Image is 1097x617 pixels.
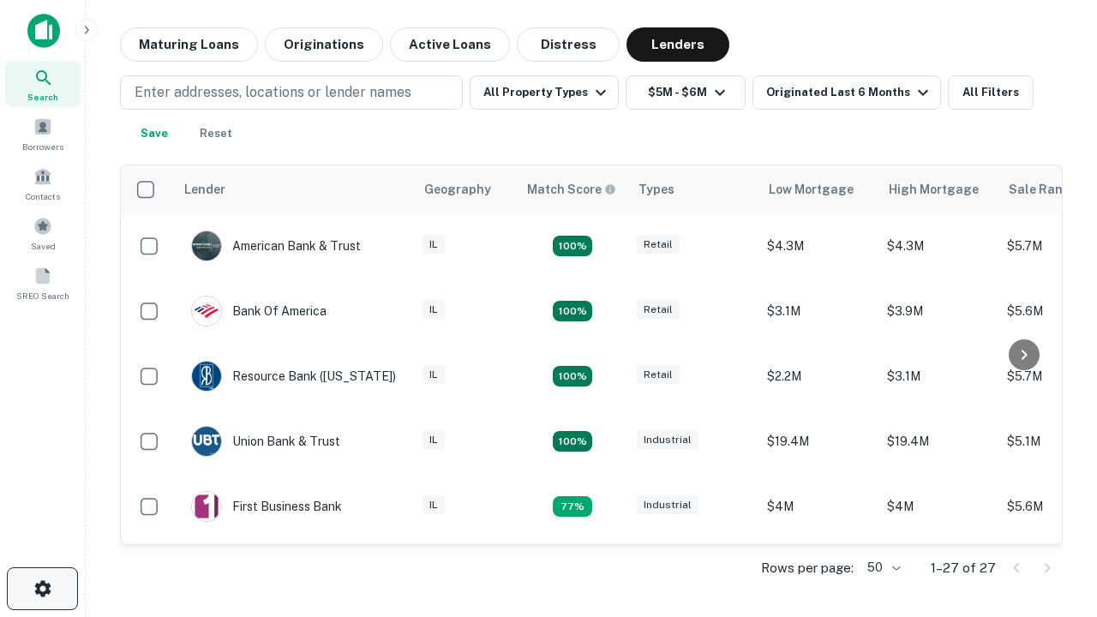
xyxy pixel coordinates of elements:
button: Reset [189,117,243,151]
img: picture [192,492,221,521]
div: American Bank & Trust [191,231,361,261]
p: Rows per page: [761,558,854,578]
button: Originations [265,27,383,62]
iframe: Chat Widget [1011,425,1097,507]
div: High Mortgage [889,179,979,200]
div: Industrial [637,430,698,450]
div: Lender [184,179,225,200]
div: Matching Properties: 4, hasApolloMatch: undefined [553,431,592,452]
p: Enter addresses, locations or lender names [135,82,411,103]
div: 50 [860,555,903,580]
a: Borrowers [5,111,81,157]
div: Union Bank & Trust [191,426,340,457]
div: Low Mortgage [769,179,854,200]
td: $4M [878,474,998,539]
td: $19.4M [758,409,878,474]
td: $3.1M [758,279,878,344]
a: Search [5,61,81,107]
td: $4M [758,474,878,539]
div: IL [423,430,445,450]
td: $4.2M [878,539,998,604]
p: 1–27 of 27 [931,558,996,578]
th: High Mortgage [878,165,998,213]
div: Retail [637,300,680,320]
div: Retail [637,365,680,385]
div: Matching Properties: 4, hasApolloMatch: undefined [553,301,592,321]
img: capitalize-icon.png [27,14,60,48]
td: $3.9M [878,279,998,344]
span: Saved [31,239,56,253]
a: SREO Search [5,260,81,306]
div: Originated Last 6 Months [766,82,933,103]
img: picture [192,427,221,456]
div: IL [423,365,445,385]
img: picture [192,231,221,261]
span: Borrowers [22,140,63,153]
div: First Business Bank [191,491,342,522]
button: Originated Last 6 Months [752,75,941,110]
td: $2.2M [758,344,878,409]
div: Matching Properties: 3, hasApolloMatch: undefined [553,496,592,517]
a: Contacts [5,160,81,207]
span: Search [27,90,58,104]
div: Matching Properties: 4, hasApolloMatch: undefined [553,366,592,386]
div: Geography [424,179,491,200]
th: Types [628,165,758,213]
div: IL [423,495,445,515]
button: Maturing Loans [120,27,258,62]
button: Distress [517,27,620,62]
th: Low Mortgage [758,165,878,213]
button: $5M - $6M [626,75,746,110]
td: $3.9M [758,539,878,604]
div: Industrial [637,495,698,515]
th: Geography [414,165,517,213]
div: Capitalize uses an advanced AI algorithm to match your search with the best lender. The match sco... [527,180,616,199]
button: Enter addresses, locations or lender names [120,75,463,110]
div: Types [638,179,674,200]
td: $19.4M [878,409,998,474]
button: All Filters [948,75,1034,110]
span: Contacts [26,189,60,203]
div: Resource Bank ([US_STATE]) [191,361,396,392]
th: Lender [174,165,414,213]
img: picture [192,297,221,326]
th: Capitalize uses an advanced AI algorithm to match your search with the best lender. The match sco... [517,165,628,213]
button: Save your search to get updates of matches that match your search criteria. [127,117,182,151]
div: Retail [637,235,680,255]
button: Active Loans [390,27,510,62]
button: Lenders [626,27,729,62]
span: SREO Search [16,289,69,303]
a: Saved [5,210,81,256]
td: $4.3M [758,213,878,279]
h6: Match Score [527,180,613,199]
div: IL [423,300,445,320]
button: All Property Types [470,75,619,110]
div: Matching Properties: 7, hasApolloMatch: undefined [553,236,592,256]
div: IL [423,235,445,255]
div: Bank Of America [191,296,327,326]
img: picture [192,362,221,391]
td: $4.3M [878,213,998,279]
td: $3.1M [878,344,998,409]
